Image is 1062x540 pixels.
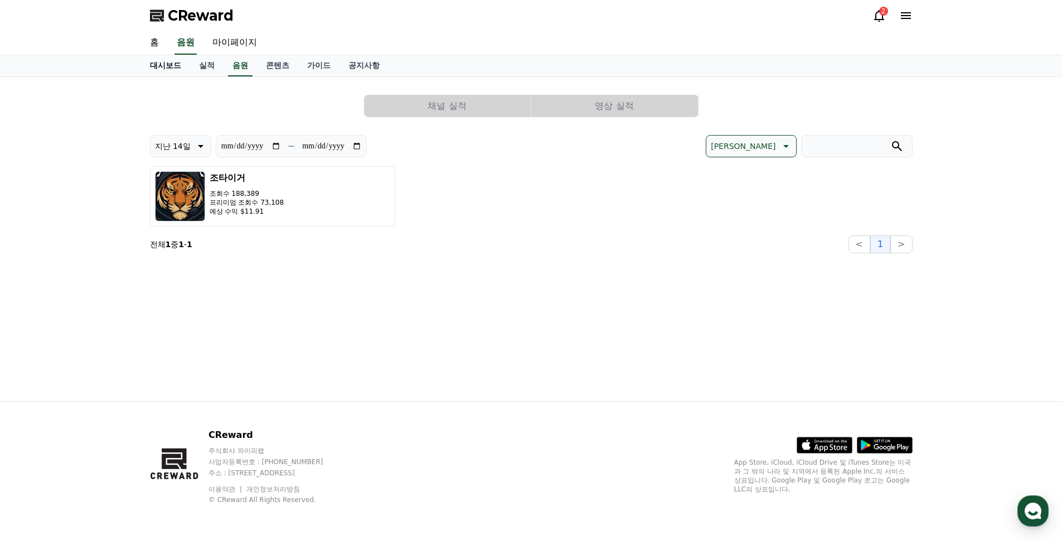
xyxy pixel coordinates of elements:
[531,95,698,117] button: 영상 실적
[187,240,192,249] strong: 1
[890,235,912,253] button: >
[150,7,234,25] a: CReward
[210,189,284,198] p: 조회수 188,389
[364,95,531,117] button: 채널 실적
[208,428,345,442] p: CReward
[870,235,890,253] button: 1
[879,7,888,16] div: 2
[210,198,284,207] p: 프리미엄 조회수 73,108
[35,370,42,379] span: 홈
[872,9,886,22] a: 2
[531,95,699,117] a: 영상 실적
[150,166,395,226] button: 조타이거 조회수 188,389 프리미엄 조회수 73,108 예상 수익 $11.91
[144,354,214,382] a: 설정
[102,371,115,380] span: 대화
[172,370,186,379] span: 설정
[340,55,389,76] a: 공지사항
[257,55,298,76] a: 콘텐츠
[3,354,74,382] a: 홈
[208,469,345,478] p: 주소 : [STREET_ADDRESS]
[178,240,184,249] strong: 1
[203,31,266,55] a: 마이페이지
[298,55,340,76] a: 가이드
[168,7,234,25] span: CReward
[711,138,775,154] p: [PERSON_NAME]
[150,239,192,250] p: 전체 중 -
[706,135,796,157] button: [PERSON_NAME]
[141,31,168,55] a: 홈
[190,55,224,76] a: 실적
[228,55,253,76] a: 음원
[208,446,345,455] p: 주식회사 와이피랩
[210,171,284,185] h3: 조타이거
[208,495,345,504] p: © CReward All Rights Reserved.
[174,31,197,55] a: 음원
[74,354,144,382] a: 대화
[141,55,190,76] a: 대시보드
[208,457,345,466] p: 사업자등록번호 : [PHONE_NUMBER]
[155,171,205,221] img: 조타이거
[848,235,870,253] button: <
[734,458,913,494] p: App Store, iCloud, iCloud Drive 및 iTunes Store는 미국과 그 밖의 나라 및 지역에서 등록된 Apple Inc.의 서비스 상표입니다. Goo...
[166,240,171,249] strong: 1
[246,485,300,493] a: 개인정보처리방침
[155,138,191,154] p: 지난 14일
[208,485,244,493] a: 이용약관
[288,139,295,153] p: ~
[150,135,211,157] button: 지난 14일
[210,207,284,216] p: 예상 수익 $11.91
